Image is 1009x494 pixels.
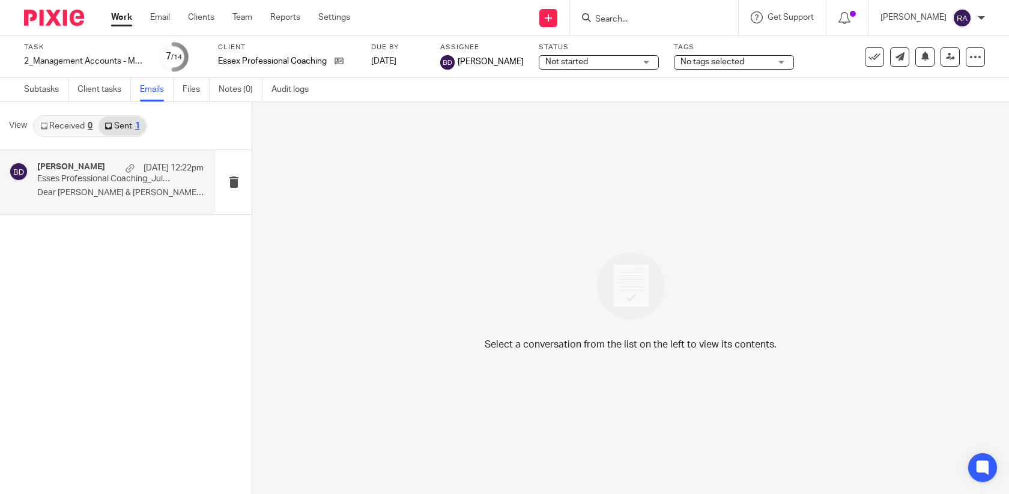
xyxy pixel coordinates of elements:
span: [DATE] [371,57,396,65]
img: image [589,244,673,328]
a: Team [232,11,252,23]
span: No tags selected [680,58,744,66]
label: Client [218,43,356,52]
label: Status [539,43,659,52]
label: Tags [674,43,794,52]
p: Select a conversation from the list on the left to view its contents. [485,337,777,352]
a: Email [150,11,170,23]
span: View [9,119,27,132]
p: [PERSON_NAME] [880,11,947,23]
label: Due by [371,43,425,52]
a: Work [111,11,132,23]
p: Dear [PERSON_NAME] & [PERSON_NAME], Please find attached... [37,188,204,198]
a: Audit logs [271,78,318,101]
span: Get Support [768,13,814,22]
label: Assignee [440,43,524,52]
img: Pixie [24,10,84,26]
a: Subtasks [24,78,68,101]
a: Reports [270,11,300,23]
a: Clients [188,11,214,23]
img: svg%3E [953,8,972,28]
img: svg%3E [9,162,28,181]
span: [PERSON_NAME] [458,56,524,68]
a: Received0 [34,116,98,136]
div: 0 [88,122,92,130]
a: Settings [318,11,350,23]
h4: [PERSON_NAME] [37,162,105,172]
p: Esses Professional Coaching_July Management Report [37,174,171,184]
a: Client tasks [77,78,131,101]
a: Files [183,78,210,101]
div: 7 [166,50,182,64]
p: Essex Professional Coaching Ltd [218,55,329,67]
small: /14 [171,54,182,61]
a: Notes (0) [219,78,262,101]
img: svg%3E [440,55,455,70]
div: 2_Management Accounts - Monthly - NEW [24,55,144,67]
a: Emails [140,78,174,101]
p: [DATE] 12:22pm [144,162,204,174]
span: Not started [545,58,588,66]
label: Task [24,43,144,52]
a: Sent1 [98,116,145,136]
input: Search [594,14,702,25]
div: 1 [135,122,140,130]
